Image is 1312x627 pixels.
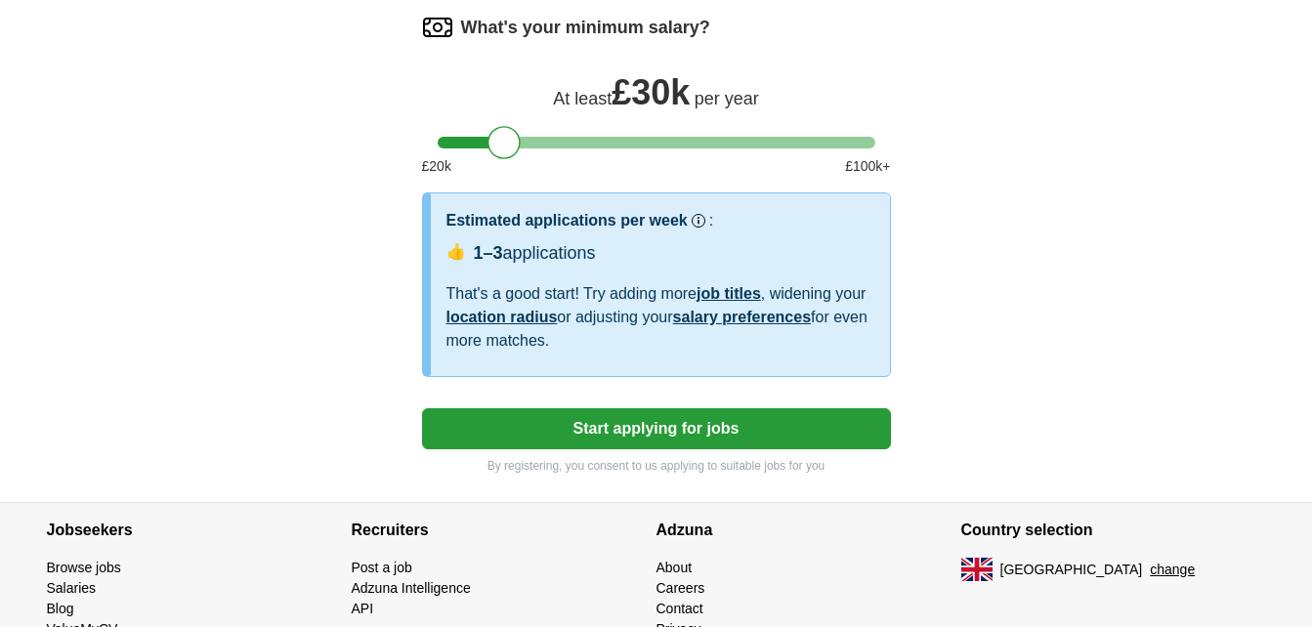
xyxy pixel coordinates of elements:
[656,560,693,575] a: About
[47,580,97,596] a: Salaries
[709,209,713,232] h3: :
[656,601,703,616] a: Contact
[422,457,891,475] p: By registering, you consent to us applying to suitable jobs for you
[47,601,74,616] a: Blog
[446,209,688,232] h3: Estimated applications per week
[961,503,1266,558] h4: Country selection
[474,240,596,267] div: applications
[612,72,690,112] span: £ 30k
[461,15,710,41] label: What's your minimum salary?
[352,601,374,616] a: API
[352,560,412,575] a: Post a job
[553,89,612,108] span: At least
[422,12,453,43] img: salary.png
[422,156,451,177] span: £ 20 k
[673,309,811,325] a: salary preferences
[1000,560,1143,580] span: [GEOGRAPHIC_DATA]
[47,560,121,575] a: Browse jobs
[446,240,466,264] span: 👍
[422,408,891,449] button: Start applying for jobs
[1150,560,1195,580] button: change
[961,558,993,581] img: UK flag
[446,309,558,325] a: location radius
[352,580,471,596] a: Adzuna Intelligence
[697,285,761,302] a: job titles
[656,580,705,596] a: Careers
[695,89,759,108] span: per year
[446,282,874,353] div: That's a good start! Try adding more , widening your or adjusting your for even more matches.
[474,243,503,263] span: 1–3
